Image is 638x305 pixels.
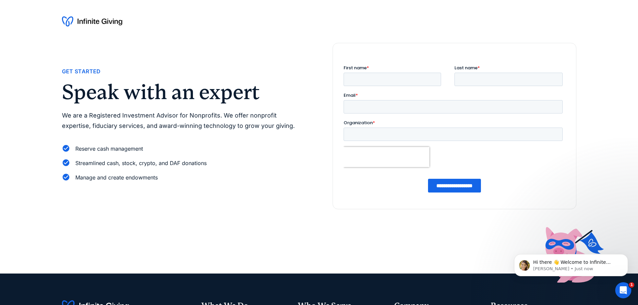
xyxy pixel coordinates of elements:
div: Get Started [62,67,101,76]
iframe: Intercom notifications message [504,240,638,287]
span: 1 [629,282,634,288]
div: Streamlined cash, stock, crypto, and DAF donations [75,159,207,168]
div: Reserve cash management [75,144,143,153]
iframe: Intercom live chat [615,282,631,298]
p: We are a Registered Investment Advisor for Nonprofits. We offer nonprofit expertise, fiduciary se... [62,110,306,131]
iframe: Form 0 [344,65,565,198]
div: Manage and create endowments [75,173,158,182]
h2: Speak with an expert [62,82,306,102]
